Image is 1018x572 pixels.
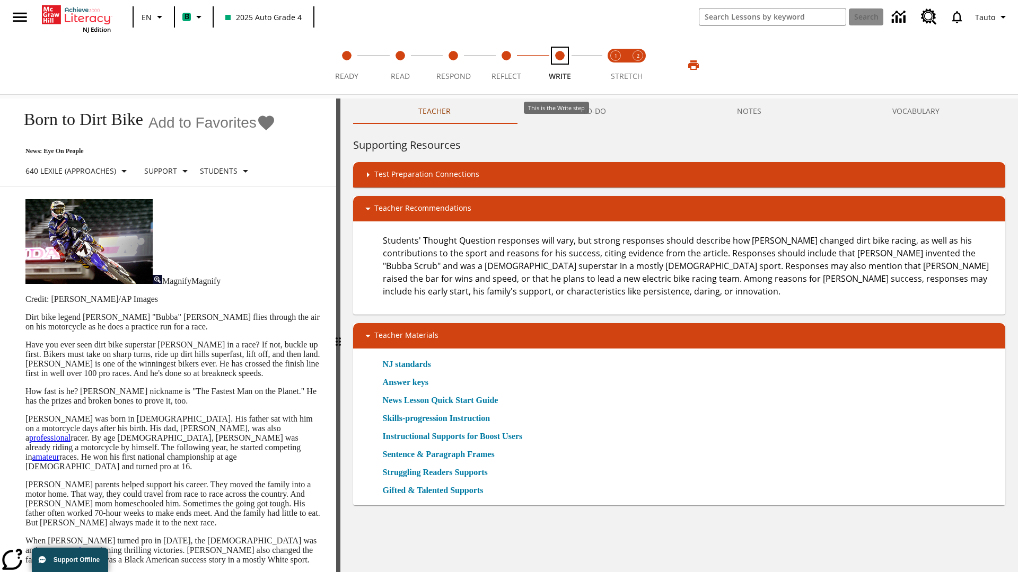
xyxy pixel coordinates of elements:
p: Students [200,165,238,176]
button: Print [677,56,710,75]
span: EN [142,12,152,23]
button: VOCABULARY [827,99,1005,124]
p: News: Eye On People [13,147,276,155]
div: Instructional Panel Tabs [353,99,1005,124]
div: Press Enter or Spacebar and then press right and left arrow keys to move the slider [336,99,340,572]
p: Teacher Recommendations [374,202,471,215]
span: NJ Edition [83,25,111,33]
div: Teacher Materials [353,323,1005,348]
text: 2 [637,52,639,59]
a: Resource Center, Will open in new tab [915,3,943,31]
button: Stretch Respond step 2 of 2 [622,36,653,94]
button: Stretch Read step 1 of 2 [600,36,631,94]
p: [PERSON_NAME] parents helped support his career. They moved the family into a motor home. That wa... [25,480,323,528]
span: Magnify [162,276,191,285]
button: Add to Favorites - Born to Dirt Bike [148,113,276,132]
h1: Born to Dirt Bike [13,110,143,129]
button: TO-DO [516,99,671,124]
text: 1 [615,52,617,59]
img: Magnify [153,275,162,284]
span: B [185,10,189,23]
p: How fast is he? [PERSON_NAME] nickname is "The Fastest Man on the Planet." He has the prizes and ... [25,387,323,406]
button: Select Student [196,162,256,181]
button: Ready step 1 of 5 [316,36,378,94]
button: Boost Class color is mint green. Change class color [178,7,209,26]
input: search field [699,8,846,25]
button: Teacher [353,99,516,124]
a: Answer keys, Will open in new browser window or tab [383,376,428,389]
button: Language: EN, Select a language [137,7,171,26]
div: activity [340,99,1018,572]
a: amateur [32,452,59,461]
button: Support Offline [32,548,108,572]
span: STRETCH [611,71,643,81]
button: Scaffolds, Support [140,162,196,181]
p: Have you ever seen dirt bike superstar [PERSON_NAME] in a race? If not, buckle up first. Bikers m... [25,340,323,378]
span: Add to Favorites [148,114,257,131]
button: Profile/Settings [971,7,1014,26]
div: This is the Write step [524,102,589,114]
p: Support [144,165,177,176]
p: [PERSON_NAME] was born in [DEMOGRAPHIC_DATA]. His father sat with him on a motorcycle days after ... [25,414,323,471]
span: Magnify [191,276,221,285]
button: Reflect step 4 of 5 [476,36,537,94]
div: Home [42,3,111,33]
button: NOTES [671,99,827,124]
a: Gifted & Talented Supports [383,484,490,497]
p: Test Preparation Connections [374,168,479,181]
p: 640 Lexile (Approaches) [25,165,116,176]
a: sensation [58,546,90,555]
p: When [PERSON_NAME] turned pro in [DATE], the [DEMOGRAPHIC_DATA] was an instant , winning thrillin... [25,536,323,565]
p: Dirt bike legend [PERSON_NAME] "Bubba" [PERSON_NAME] flies through the air on his motorcycle as h... [25,312,323,332]
span: Tauto [975,12,995,23]
a: Skills-progression Instruction, Will open in new browser window or tab [383,412,490,425]
button: Write step 5 of 5 [529,36,591,94]
button: Select Lexile, 640 Lexile (Approaches) [21,162,135,181]
a: Instructional Supports for Boost Users, Will open in new browser window or tab [383,430,523,443]
p: Teacher Materials [374,329,438,342]
button: Open side menu [4,2,36,33]
a: Struggling Readers Supports [383,466,494,479]
div: Teacher Recommendations [353,196,1005,221]
button: Read step 2 of 5 [369,36,431,94]
a: Data Center [885,3,915,32]
span: Reflect [492,71,521,81]
img: Motocross racer James Stewart flies through the air on his dirt bike. [25,199,153,284]
a: Sentence & Paragraph Frames, Will open in new browser window or tab [383,448,495,461]
span: Support Offline [54,556,100,564]
button: Respond step 3 of 5 [423,36,484,94]
p: Credit: [PERSON_NAME]/AP Images [25,294,323,304]
span: 2025 Auto Grade 4 [225,12,302,23]
span: Respond [436,71,471,81]
p: Students' Thought Question responses will vary, but strong responses should describe how [PERSON_... [383,234,997,298]
a: News Lesson Quick Start Guide, Will open in new browser window or tab [383,394,498,407]
a: professional [29,433,71,442]
h6: Supporting Resources [353,137,1005,154]
span: Write [549,71,571,81]
span: Ready [335,71,358,81]
a: NJ standards [383,358,437,371]
a: Notifications [943,3,971,31]
div: Test Preparation Connections [353,162,1005,187]
span: Read [391,71,410,81]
